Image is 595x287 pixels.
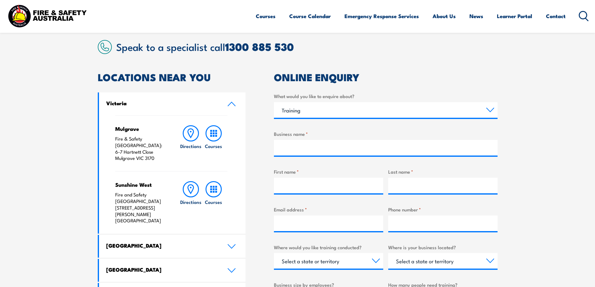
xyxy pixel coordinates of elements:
[274,206,383,213] label: Email address
[116,41,498,52] h2: Speak to a specialist call
[99,235,246,258] a: [GEOGRAPHIC_DATA]
[115,181,167,188] h4: Sunshine West
[205,143,222,149] h6: Courses
[345,8,419,24] a: Emergency Response Services
[180,199,201,205] h6: Directions
[99,92,246,115] a: Victoria
[274,92,498,100] label: What would you like to enquire about?
[99,259,246,282] a: [GEOGRAPHIC_DATA]
[469,8,483,24] a: News
[256,8,275,24] a: Courses
[180,125,202,161] a: Directions
[115,191,167,224] p: Fire and Safety [GEOGRAPHIC_DATA] [STREET_ADDRESS][PERSON_NAME] [GEOGRAPHIC_DATA]
[202,181,225,224] a: Courses
[289,8,331,24] a: Course Calendar
[106,242,218,249] h4: [GEOGRAPHIC_DATA]
[546,8,566,24] a: Contact
[274,130,498,137] label: Business name
[106,100,218,106] h4: Victoria
[274,72,498,81] h2: ONLINE ENQUIRY
[388,206,498,213] label: Phone number
[98,72,246,81] h2: LOCATIONS NEAR YOU
[205,199,222,205] h6: Courses
[115,125,167,132] h4: Mulgrave
[274,244,383,251] label: Where would you like training conducted?
[433,8,456,24] a: About Us
[388,168,498,175] label: Last name
[180,181,202,224] a: Directions
[180,143,201,149] h6: Directions
[202,125,225,161] a: Courses
[274,168,383,175] label: First name
[225,38,294,55] a: 1300 885 530
[388,244,498,251] label: Where is your business located?
[115,136,167,161] p: Fire & Safety [GEOGRAPHIC_DATA]: 6-7 Hartnett Close Mulgrave VIC 3170
[497,8,532,24] a: Learner Portal
[106,266,218,273] h4: [GEOGRAPHIC_DATA]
